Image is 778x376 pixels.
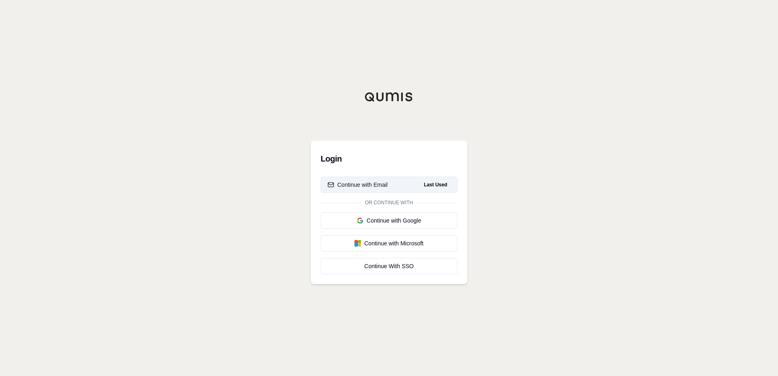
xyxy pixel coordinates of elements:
div: Continue with Microsoft [328,239,450,247]
button: Continue with EmailLast Used [321,177,457,193]
button: Continue with Microsoft [321,235,457,251]
div: Continue With SSO [328,262,450,270]
h3: Login [321,151,457,167]
span: Last Used [421,180,450,190]
div: Continue with Google [328,216,450,225]
a: Continue With SSO [321,258,457,274]
img: Qumis [365,92,413,102]
button: Continue with Google [321,212,457,229]
div: Continue with Email [328,181,388,189]
span: Or continue with [362,199,416,206]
